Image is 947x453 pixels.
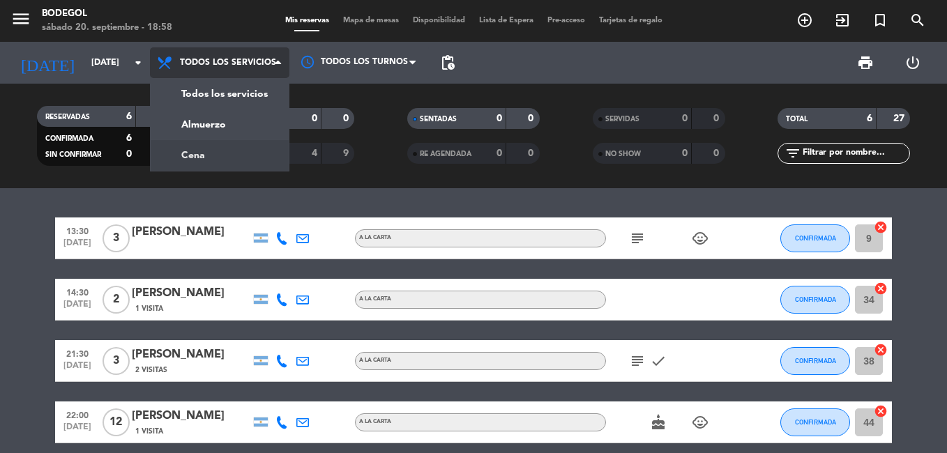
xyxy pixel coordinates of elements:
[629,230,646,247] i: subject
[359,235,391,240] span: A LA CARTA
[909,12,926,29] i: search
[343,114,351,123] strong: 0
[151,109,289,140] a: Almuerzo
[795,234,836,242] span: CONFIRMADA
[132,223,250,241] div: [PERSON_NAME]
[874,404,888,418] i: cancel
[904,54,921,71] i: power_settings_new
[795,357,836,364] span: CONFIRMADA
[10,8,31,29] i: menu
[889,42,937,84] div: LOG OUT
[130,54,146,71] i: arrow_drop_down
[359,358,391,363] span: A LA CARTA
[336,17,406,24] span: Mapa de mesas
[60,345,95,361] span: 21:30
[713,148,722,158] strong: 0
[60,238,95,254] span: [DATE]
[692,414,709,431] i: child_care
[857,54,874,71] span: print
[528,114,536,123] strong: 0
[60,222,95,238] span: 13:30
[60,361,95,377] span: [DATE]
[103,408,130,436] span: 12
[540,17,592,24] span: Pre-acceso
[795,295,836,303] span: CONFIRMADA
[785,145,801,162] i: filter_list
[343,148,351,158] strong: 9
[45,135,93,142] span: CONFIRMADA
[126,112,132,121] strong: 6
[60,422,95,438] span: [DATE]
[605,116,639,123] span: SERVIDAS
[893,114,907,123] strong: 27
[713,114,722,123] strong: 0
[420,151,471,158] span: RE AGENDADA
[359,419,391,424] span: A LA CARTA
[528,148,536,158] strong: 0
[42,7,172,21] div: Bodegol
[780,224,850,252] button: CONFIRMADA
[45,151,101,158] span: SIN CONFIRMAR
[682,148,688,158] strong: 0
[497,114,502,123] strong: 0
[420,116,457,123] span: SENTADAS
[60,284,95,300] span: 14:30
[312,114,317,123] strong: 0
[786,116,808,123] span: TOTAL
[312,148,317,158] strong: 4
[42,21,172,35] div: sábado 20. septiembre - 18:58
[132,284,250,302] div: [PERSON_NAME]
[103,224,130,252] span: 3
[834,12,851,29] i: exit_to_app
[472,17,540,24] span: Lista de Espera
[45,114,90,121] span: RESERVADAS
[801,146,909,161] input: Filtrar por nombre...
[872,12,888,29] i: turned_in_not
[135,303,163,314] span: 1 Visita
[874,282,888,295] i: cancel
[132,407,250,425] div: [PERSON_NAME]
[406,17,472,24] span: Disponibilidad
[867,114,872,123] strong: 6
[592,17,669,24] span: Tarjetas de regalo
[278,17,336,24] span: Mis reservas
[796,12,813,29] i: add_circle_outline
[103,286,130,314] span: 2
[605,151,641,158] span: NO SHOW
[135,426,163,437] span: 1 Visita
[151,140,289,171] a: Cena
[780,347,850,375] button: CONFIRMADA
[780,286,850,314] button: CONFIRMADA
[439,54,456,71] span: pending_actions
[135,364,167,376] span: 2 Visitas
[780,408,850,436] button: CONFIRMADA
[650,353,667,369] i: check
[682,114,688,123] strong: 0
[126,149,132,159] strong: 0
[10,47,84,78] i: [DATE]
[60,300,95,316] span: [DATE]
[692,230,709,247] i: child_care
[795,418,836,426] span: CONFIRMADA
[126,133,132,143] strong: 6
[874,343,888,357] i: cancel
[151,79,289,109] a: Todos los servicios
[180,58,276,68] span: Todos los servicios
[650,414,667,431] i: cake
[103,347,130,375] span: 3
[629,353,646,369] i: subject
[874,220,888,234] i: cancel
[10,8,31,34] button: menu
[60,406,95,422] span: 22:00
[497,148,502,158] strong: 0
[359,296,391,302] span: A LA CARTA
[132,346,250,364] div: [PERSON_NAME]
